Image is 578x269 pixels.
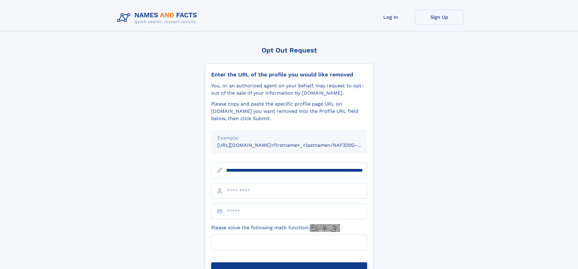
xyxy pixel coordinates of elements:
[367,10,415,25] a: Log In
[205,46,374,54] div: Opt Out Request
[211,71,367,78] div: Enter the URL of the profile you would like removed
[115,10,202,26] img: Logo Names and Facts
[211,82,367,97] div: You, or an authorized agent on your behalf, may request to opt-out of the sale of your informatio...
[211,100,367,122] div: Please copy and paste the specific profile page URL on [DOMAIN_NAME] you want removed into the Pr...
[217,142,379,148] small: [URL][DOMAIN_NAME]<firstname>_<lastname>/NAF325G-xxxxxxxx
[211,224,340,232] label: Please solve the following math function:
[415,10,464,25] a: Sign Up
[217,134,361,142] div: Example:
